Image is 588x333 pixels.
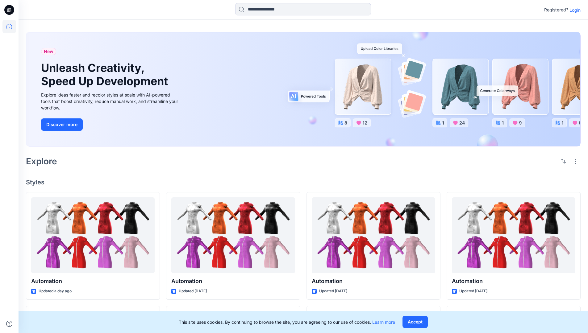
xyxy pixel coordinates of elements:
[312,277,435,286] p: Automation
[452,197,575,273] a: Automation
[26,156,57,166] h2: Explore
[41,118,180,131] a: Discover more
[319,288,347,294] p: Updated [DATE]
[372,319,395,325] a: Learn more
[41,92,180,111] div: Explore ideas faster and recolor styles at scale with AI-powered tools that boost creativity, red...
[39,288,72,294] p: Updated a day ago
[179,319,395,325] p: This site uses cookies. By continuing to browse the site, you are agreeing to our use of cookies.
[452,277,575,286] p: Automation
[402,316,428,328] button: Accept
[41,118,83,131] button: Discover more
[171,197,295,273] a: Automation
[26,179,581,186] h4: Styles
[31,277,155,286] p: Automation
[459,288,487,294] p: Updated [DATE]
[544,6,568,14] p: Registered?
[41,61,171,88] h1: Unleash Creativity, Speed Up Development
[312,197,435,273] a: Automation
[179,288,207,294] p: Updated [DATE]
[44,48,53,55] span: New
[569,7,581,13] p: Login
[31,197,155,273] a: Automation
[171,277,295,286] p: Automation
